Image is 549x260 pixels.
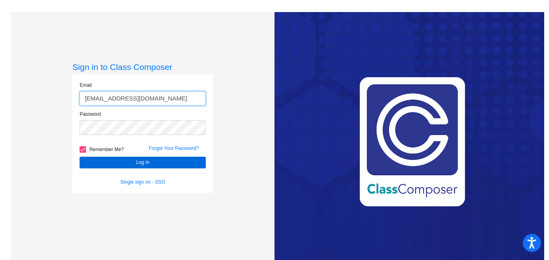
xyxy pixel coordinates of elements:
a: Forgot Your Password? [149,145,199,151]
span: Remember Me? [89,145,124,154]
label: Password [80,111,101,118]
h3: Sign in to Class Composer [72,62,213,72]
button: Log In [80,157,206,168]
label: Email [80,82,92,89]
a: Single sign on - SSO [120,179,165,185]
